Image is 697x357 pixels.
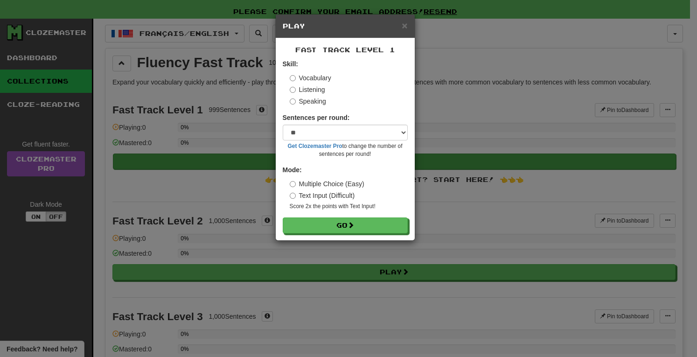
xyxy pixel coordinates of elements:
input: Text Input (Difficult) [290,193,296,199]
a: Get Clozemaster Pro [288,143,342,149]
input: Multiple Choice (Easy) [290,181,296,187]
small: Score 2x the points with Text Input ! [290,203,408,210]
button: Close [402,21,407,30]
small: to change the number of sentences per round! [283,142,408,158]
label: Listening [290,85,325,94]
span: × [402,20,407,31]
label: Sentences per round: [283,113,350,122]
span: Fast Track Level 1 [295,46,395,54]
label: Text Input (Difficult) [290,191,355,200]
strong: Mode: [283,166,302,174]
input: Listening [290,87,296,93]
button: Go [283,217,408,233]
input: Speaking [290,98,296,105]
strong: Skill: [283,60,298,68]
label: Speaking [290,97,326,106]
input: Vocabulary [290,75,296,81]
h5: Play [283,21,408,31]
label: Vocabulary [290,73,331,83]
label: Multiple Choice (Easy) [290,179,364,189]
